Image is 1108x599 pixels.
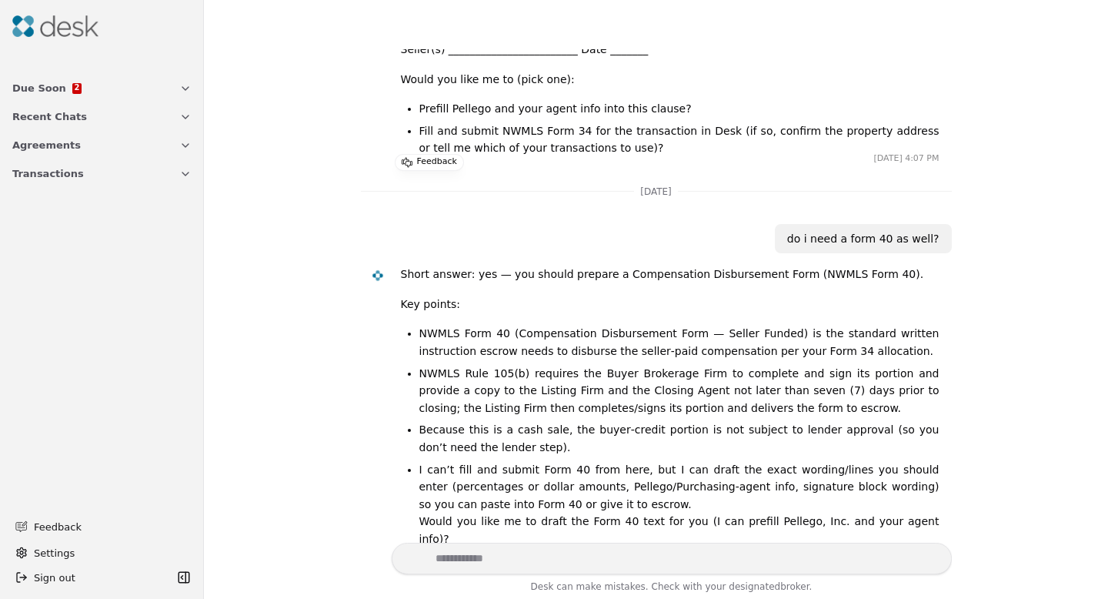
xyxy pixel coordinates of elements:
button: Feedback [6,513,192,540]
li: I can’t fill and submit Form 40 from here, but I can draft the exact wording/lines you should ent... [419,461,939,548]
li: Fill and submit NWMLS Form 34 for the transaction in Desk (if so, confirm the property address or... [419,122,939,157]
span: designated [729,581,780,592]
time: [DATE] 4:07 PM [873,152,939,166]
li: NWMLS Rule 105(b) requires the Buyer Brokerage Firm to complete and sign its portion and provide ... [419,365,939,417]
img: Desk [12,15,98,37]
div: Desk can make mistakes. Check with your broker. [392,579,952,599]
span: Recent Chats [12,109,87,125]
p: Feedback [417,155,457,170]
span: [DATE] [634,184,678,199]
img: Desk [371,269,384,283]
button: Due Soon2 [3,74,201,102]
button: Transactions [3,159,201,188]
button: Sign out [9,565,173,590]
span: Transactions [12,166,84,182]
div: do i need a form 40 as well? [787,230,939,248]
li: NWMLS Form 40 (Compensation Disbursement Form — Seller Funded) is the standard written instructio... [419,325,939,360]
textarea: Write your prompt here [392,543,952,574]
li: Because this is a cash sale, the buyer‑credit portion is not subject to lender approval (so you d... [419,421,939,456]
button: Recent Chats [3,102,201,131]
span: Agreements [12,137,81,153]
button: Agreements [3,131,201,159]
span: 2 [74,84,79,92]
button: Settings [9,540,195,565]
span: Settings [34,545,75,561]
p: Short answer: yes — you should prepare a Compensation Disbursement Form (NWMLS Form 40). [401,266,939,283]
span: Feedback [34,519,182,535]
p: Would you like me to (pick one): [401,71,939,89]
p: Key points: [401,296,939,313]
span: Due Soon [12,80,66,96]
span: Sign out [34,570,75,586]
li: Prefill Pellego and your agent info into this clause? [419,100,939,118]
